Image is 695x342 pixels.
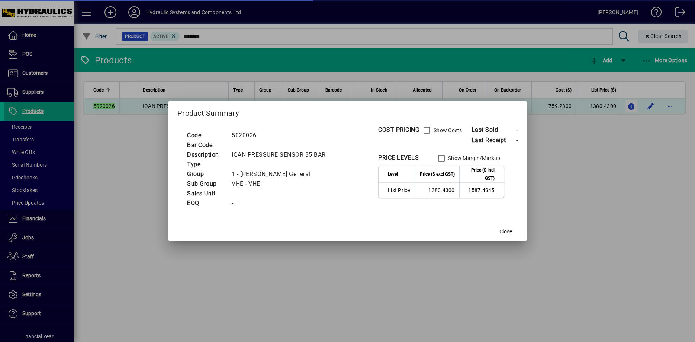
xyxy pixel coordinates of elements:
[388,186,410,194] span: List Price
[516,126,518,133] span: -
[183,179,228,189] td: Sub Group
[420,170,455,178] span: Price ($ excl GST)
[432,127,462,134] label: Show Costs
[447,154,501,162] label: Show Margin/Markup
[388,170,398,178] span: Level
[415,183,459,198] td: 1380.4300
[378,125,419,134] div: COST PRICING
[183,140,228,150] td: Bar Code
[228,169,335,179] td: 1 - [PERSON_NAME] General
[183,150,228,160] td: Description
[378,153,419,162] div: PRICE LEVELS
[183,189,228,198] td: Sales Unit
[494,225,518,238] button: Close
[183,169,228,179] td: Group
[168,101,527,122] h2: Product Summary
[516,137,518,144] span: -
[183,131,228,140] td: Code
[228,198,335,208] td: -
[183,160,228,169] td: Type
[228,150,335,160] td: IQAN PRESSURE SENSOR 35 BAR
[464,166,495,182] span: Price ($ incl GST)
[499,228,512,236] span: Close
[472,136,516,145] span: Last Receipt
[228,179,335,189] td: VHE - VHE
[183,198,228,208] td: EOQ
[228,131,335,140] td: 5020026
[472,125,516,134] span: Last Sold
[459,183,504,198] td: 1587.4945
